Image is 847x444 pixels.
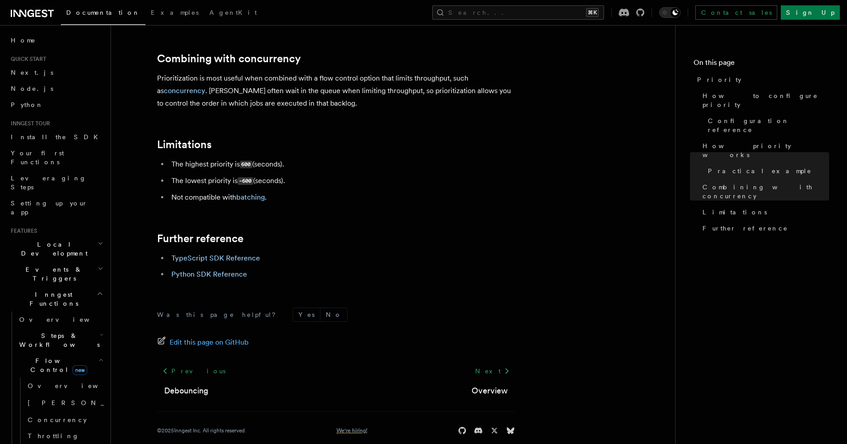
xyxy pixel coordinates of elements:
[16,353,105,378] button: Flow Controlnew
[11,200,88,216] span: Setting up your app
[24,394,105,412] a: [PERSON_NAME]
[702,208,767,217] span: Limitations
[7,290,97,308] span: Inngest Functions
[7,32,105,48] a: Home
[151,9,199,16] span: Examples
[16,312,105,328] a: Overview
[336,427,367,434] a: We're hiring!
[320,308,347,321] button: No
[157,138,212,151] a: Limitations
[164,86,205,95] a: concurrency
[238,177,253,185] code: -600
[16,356,98,374] span: Flow Control
[11,133,103,141] span: Install the SDK
[169,158,515,171] li: The highest priority is (seconds).
[11,69,53,76] span: Next.js
[169,191,515,204] li: Not compatible with .
[659,7,681,18] button: Toggle dark mode
[145,3,204,24] a: Examples
[157,363,231,379] a: Previous
[28,416,87,423] span: Concurrency
[28,382,120,389] span: Overview
[28,399,159,406] span: [PERSON_NAME]
[432,5,604,20] button: Search...⌘K
[170,336,249,349] span: Edit this page on GitHub
[24,412,105,428] a: Concurrency
[7,240,98,258] span: Local Development
[7,64,105,81] a: Next.js
[7,170,105,195] a: Leveraging Steps
[157,336,249,349] a: Edit this page on GitHub
[240,161,252,168] code: 600
[708,166,812,175] span: Practical example
[694,57,829,72] h4: On this page
[470,363,515,379] a: Next
[171,254,260,262] a: TypeScript SDK Reference
[11,101,43,108] span: Python
[19,316,111,323] span: Overview
[61,3,145,25] a: Documentation
[7,97,105,113] a: Python
[11,36,36,45] span: Home
[699,179,829,204] a: Combining with concurrency
[586,8,599,17] kbd: ⌘K
[702,91,829,109] span: How to configure priority
[171,270,247,278] a: Python SDK Reference
[157,232,243,245] a: Further reference
[157,52,301,65] a: Combining with concurrency
[157,427,246,434] div: © 2025 Inngest Inc. All rights reserved.
[24,378,105,394] a: Overview
[7,227,37,235] span: Features
[7,120,50,127] span: Inngest tour
[24,428,105,444] a: Throttling
[236,193,265,201] a: batching
[7,286,105,312] button: Inngest Functions
[72,365,87,375] span: new
[702,183,829,201] span: Combining with concurrency
[695,5,777,20] a: Contact sales
[7,145,105,170] a: Your first Functions
[7,129,105,145] a: Install the SDK
[157,72,515,110] p: Prioritization is most useful when combined with a flow control option that limits throughput, su...
[7,236,105,261] button: Local Development
[7,55,46,63] span: Quick start
[11,149,64,166] span: Your first Functions
[11,85,53,92] span: Node.js
[204,3,262,24] a: AgentKit
[209,9,257,16] span: AgentKit
[157,310,282,319] p: Was this page helpful?
[697,75,741,84] span: Priority
[28,432,79,440] span: Throttling
[704,163,829,179] a: Practical example
[11,175,86,191] span: Leveraging Steps
[7,261,105,286] button: Events & Triggers
[164,384,209,397] a: Debouncing
[7,81,105,97] a: Node.js
[293,308,320,321] button: Yes
[781,5,840,20] a: Sign Up
[704,113,829,138] a: Configuration reference
[694,72,829,88] a: Priority
[7,265,98,283] span: Events & Triggers
[702,141,829,159] span: How priority works
[699,138,829,163] a: How priority works
[708,116,829,134] span: Configuration reference
[702,224,788,233] span: Further reference
[699,204,829,220] a: Limitations
[7,195,105,220] a: Setting up your app
[699,88,829,113] a: How to configure priority
[16,331,100,349] span: Steps & Workflows
[699,220,829,236] a: Further reference
[169,175,515,188] li: The lowest priority is (seconds).
[16,328,105,353] button: Steps & Workflows
[472,384,508,397] a: Overview
[66,9,140,16] span: Documentation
